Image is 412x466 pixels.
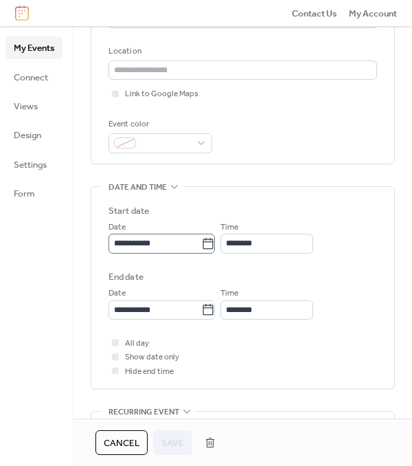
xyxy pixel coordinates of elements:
span: My Events [14,41,54,55]
span: Settings [14,158,47,172]
a: My Account [349,6,397,20]
span: Design [14,129,41,142]
div: Event color [108,118,209,131]
div: Location [108,45,374,58]
span: Contact Us [292,7,337,21]
img: logo [15,5,29,21]
a: Settings [5,153,62,175]
a: Contact Us [292,6,337,20]
span: Cancel [104,436,139,450]
span: Time [220,287,238,300]
a: Connect [5,66,62,88]
span: Recurring event [108,406,179,419]
a: Design [5,124,62,146]
span: Connect [14,71,48,85]
button: Cancel [95,430,148,455]
span: My Account [349,7,397,21]
div: End date [108,270,144,284]
span: Date [108,221,126,234]
span: All day [125,337,149,351]
span: Link to Google Maps [125,87,198,101]
span: Date [108,287,126,300]
a: Views [5,95,62,117]
span: Hide end time [125,365,174,379]
span: Time [220,221,238,234]
span: Date and time [108,180,167,194]
span: Show date only [125,351,179,364]
a: Form [5,182,62,204]
div: Start date [108,204,149,218]
span: Form [14,187,35,201]
span: Views [14,100,38,113]
a: My Events [5,36,62,58]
